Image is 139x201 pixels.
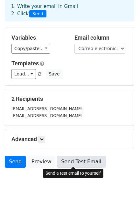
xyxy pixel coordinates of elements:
[43,169,103,178] div: Send a test email to yourself
[107,171,139,201] iframe: Chat Widget
[57,156,105,168] a: Send Test Email
[27,156,55,168] a: Preview
[46,69,62,79] button: Save
[11,113,82,118] small: [EMAIL_ADDRESS][DOMAIN_NAME]
[5,156,26,168] a: Send
[107,171,139,201] div: Widget de chat
[11,95,128,102] h5: 2 Recipients
[74,34,128,41] h5: Email column
[11,106,82,111] small: [EMAIL_ADDRESS][DOMAIN_NAME]
[29,10,46,18] span: Send
[6,3,133,17] div: 1. Write your email in Gmail 2. Click
[11,60,39,67] a: Templates
[11,136,128,143] h5: Advanced
[11,44,50,54] a: Copy/paste...
[11,69,36,79] a: Load...
[11,34,65,41] h5: Variables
